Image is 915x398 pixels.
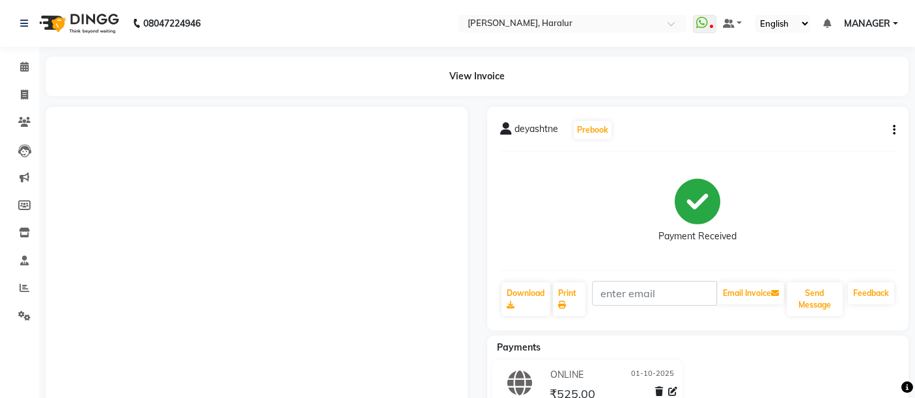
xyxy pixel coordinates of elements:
[46,57,908,96] div: View Invoice
[143,5,201,42] b: 08047224946
[787,282,843,316] button: Send Message
[553,282,585,316] a: Print
[844,17,890,31] span: MANAGER
[501,282,551,316] a: Download
[848,282,894,304] a: Feedback
[718,282,784,304] button: Email Invoice
[574,121,612,139] button: Prebook
[550,368,584,382] span: ONLINE
[514,122,558,140] span: deyashtne
[658,230,737,243] div: Payment Received
[592,281,717,306] input: enter email
[33,5,122,42] img: logo
[860,346,902,385] iframe: chat widget
[497,341,541,353] span: Payments
[631,368,674,382] span: 01-10-2025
